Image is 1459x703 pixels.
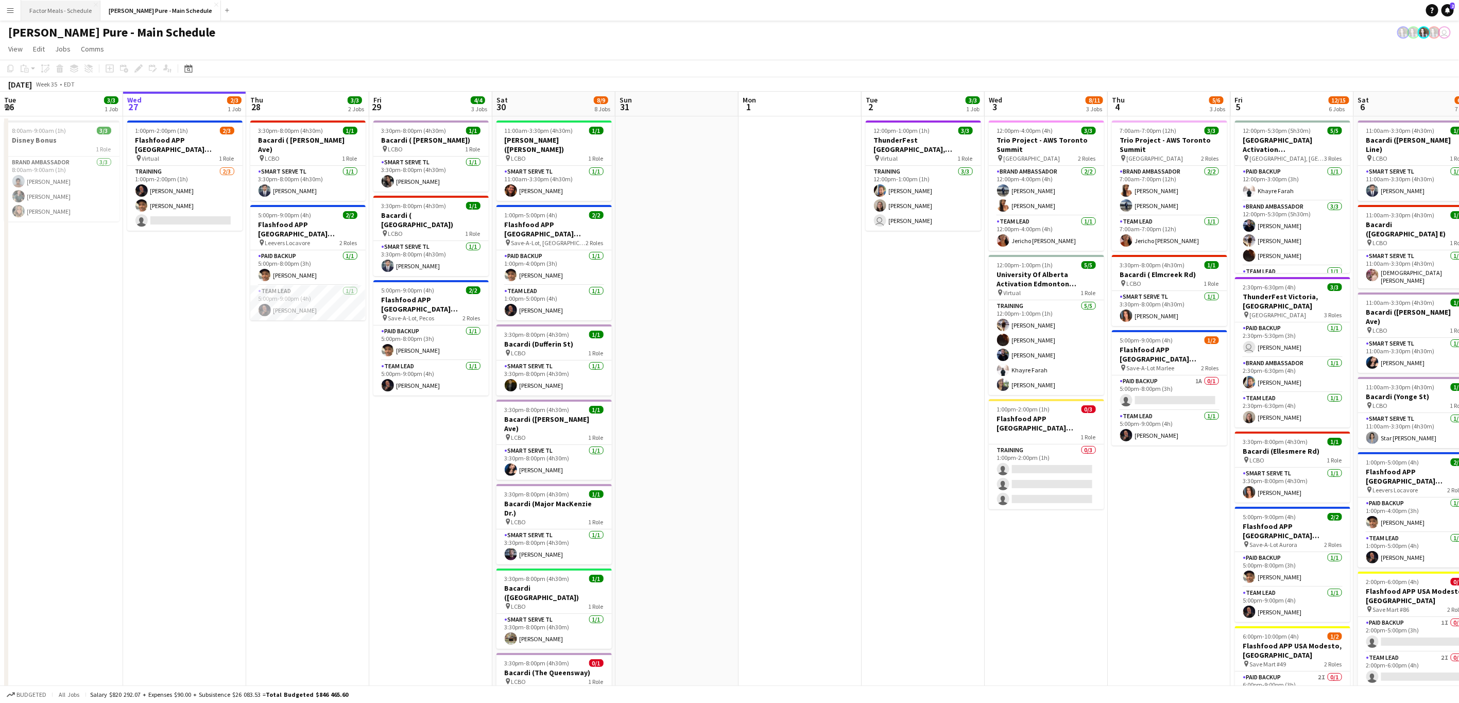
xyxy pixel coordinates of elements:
h3: Flashfood APP [GEOGRAPHIC_DATA] [GEOGRAPHIC_DATA], [GEOGRAPHIC_DATA] [1235,522,1350,540]
div: 12:00pm-1:00pm (1h)5/5University Of Alberta Activation Edmonton Training Virtual1 RoleTraining5/5... [989,255,1104,395]
span: 2:00pm-6:00pm (4h) [1366,578,1419,586]
app-card-role: Paid Backup1/15:00pm-8:00pm (3h)[PERSON_NAME] [373,325,489,361]
app-card-role: Smart Serve TL1/13:30pm-8:00pm (4h30m)[PERSON_NAME] [496,445,612,480]
span: [GEOGRAPHIC_DATA] [1127,155,1183,162]
span: [GEOGRAPHIC_DATA], [GEOGRAPHIC_DATA] [1250,155,1325,162]
h3: Bacardi (Major MacKenzie Dr.) [496,499,612,518]
span: 1/2 [1205,336,1219,344]
span: 1/1 [343,127,357,134]
span: [GEOGRAPHIC_DATA] [1250,311,1307,319]
app-user-avatar: Ashleigh Rains [1407,26,1420,39]
span: 2/2 [589,211,604,219]
span: 1 Role [589,518,604,526]
span: 3:30pm-8:00pm (4h30m) [382,202,447,210]
app-card-role: Brand Ambassador2/27:00am-7:00pm (12h)[PERSON_NAME][PERSON_NAME] [1112,166,1227,216]
span: 1 Role [958,155,973,162]
h3: Bacardi ([GEOGRAPHIC_DATA]) [496,584,612,602]
span: 8:00am-9:00am (1h) [12,127,66,134]
app-job-card: 1:00pm-5:00pm (4h)2/2Flashfood APP [GEOGRAPHIC_DATA] [GEOGRAPHIC_DATA], [GEOGRAPHIC_DATA] Save-A-... [496,205,612,320]
app-job-card: 7:00am-7:00pm (12h)3/3Trio Project - AWS Toronto Summit [GEOGRAPHIC_DATA]2 RolesBrand Ambassador2... [1112,121,1227,251]
app-card-role: Team Lead1/112:00pm-4:00pm (4h)Jericho [PERSON_NAME] [989,216,1104,251]
h3: Trio Project - AWS Toronto Summit [1112,135,1227,154]
span: 2/2 [343,211,357,219]
span: 12:00pm-1:00pm (1h) [997,261,1053,269]
app-card-role: Team Lead1/11:00pm-5:00pm (4h)[PERSON_NAME] [496,285,612,320]
span: LCBO [511,349,526,357]
span: 2 Roles [463,314,480,322]
app-user-avatar: Ashleigh Rains [1428,26,1440,39]
div: [DATE] [8,79,32,90]
span: 12:00pm-1:00pm (1h) [874,127,930,134]
app-card-role: Training3/312:00pm-1:00pm (1h)[PERSON_NAME][PERSON_NAME] [PERSON_NAME] [866,166,981,231]
h3: Flashfood APP [GEOGRAPHIC_DATA] [GEOGRAPHIC_DATA], [GEOGRAPHIC_DATA] [496,220,612,238]
a: Jobs [51,42,75,56]
app-card-role: Smart Serve TL1/13:30pm-8:00pm (4h30m)[PERSON_NAME] [496,614,612,649]
span: 11:00am-3:30pm (4h30m) [505,127,573,134]
span: 1 Role [466,230,480,237]
span: Save-A-Lot, Pecos [388,314,435,322]
span: 1 Role [589,603,604,610]
app-card-role: Training5/512:00pm-1:00pm (1h)[PERSON_NAME][PERSON_NAME][PERSON_NAME]Khayre Farah[PERSON_NAME] [989,300,1104,395]
span: 1 Role [466,145,480,153]
span: LCBO [1373,327,1388,334]
span: 3:30pm-8:00pm (4h30m) [505,331,570,338]
div: 12:00pm-5:30pm (5h30m)5/5[GEOGRAPHIC_DATA] Activation [GEOGRAPHIC_DATA] [GEOGRAPHIC_DATA], [GEOGR... [1235,121,1350,273]
span: 7:00am-7:00pm (12h) [1120,127,1177,134]
span: LCBO [388,230,403,237]
span: Comms [81,44,104,54]
span: LCBO [1250,456,1265,464]
span: Tue [866,95,878,105]
h3: Flashfood APP [GEOGRAPHIC_DATA] [GEOGRAPHIC_DATA], [GEOGRAPHIC_DATA] Training [127,135,243,154]
h3: Bacardi (The Queensway) [496,668,612,677]
span: 3:30pm-8:00pm (4h30m) [382,127,447,134]
app-card-role: Training2/31:00pm-2:00pm (1h)[PERSON_NAME][PERSON_NAME] [127,166,243,231]
span: 2 [1450,3,1455,9]
span: Save Mart #86 [1373,606,1410,613]
span: LCBO [1373,155,1388,162]
app-card-role: Smart Serve TL1/13:30pm-8:00pm (4h30m)[PERSON_NAME] [373,157,489,192]
span: 1 Role [1081,289,1096,297]
app-card-role: Smart Serve TL1/13:30pm-8:00pm (4h30m)[PERSON_NAME] [496,361,612,396]
app-job-card: 3:30pm-8:00pm (4h30m)1/1Bacardi ([PERSON_NAME] Ave) LCBO1 RoleSmart Serve TL1/13:30pm-8:00pm (4h3... [496,400,612,480]
span: Save-A-Lot, [GEOGRAPHIC_DATA] [511,239,586,247]
span: 11:00am-3:30pm (4h30m) [1366,211,1435,219]
div: 3:30pm-8:00pm (4h30m)1/1Bacardi (Major MacKenzie Dr.) LCBO1 RoleSmart Serve TL1/13:30pm-8:00pm (4... [496,484,612,564]
app-job-card: 12:00pm-1:00pm (1h)3/3ThunderFest [GEOGRAPHIC_DATA], [GEOGRAPHIC_DATA] Training Virtual1 RoleTrai... [866,121,981,231]
span: 0/1 [589,659,604,667]
app-card-role: Paid Backup1/12:30pm-5:30pm (3h) [PERSON_NAME] [1235,322,1350,357]
span: 1 Role [96,145,111,153]
div: 1:00pm-2:00pm (1h)0/3Flashfood APP [GEOGRAPHIC_DATA] Modesto Training1 RoleTraining0/31:00pm-2:00... [989,399,1104,509]
app-card-role: Team Lead1/17:00am-7:00pm (12h)Jericho [PERSON_NAME] [1112,216,1227,251]
span: 2 Roles [1325,660,1342,668]
app-user-avatar: Ashleigh Rains [1397,26,1410,39]
span: 2 Roles [1201,155,1219,162]
app-job-card: 11:00am-3:30pm (4h30m)1/1[PERSON_NAME] ([PERSON_NAME]) LCBO1 RoleSmart Serve TL1/111:00am-3:30pm ... [496,121,612,201]
app-card-role: Smart Serve TL1/13:30pm-8:00pm (4h30m)[PERSON_NAME] [1235,468,1350,503]
span: LCBO [388,145,403,153]
span: 1/1 [589,127,604,134]
span: 1/1 [589,331,604,338]
span: 2:30pm-6:30pm (4h) [1243,283,1296,291]
span: Leevers Locavore [265,239,311,247]
div: 2:30pm-6:30pm (4h)3/3ThunderFest Victoria, [GEOGRAPHIC_DATA] [GEOGRAPHIC_DATA]3 RolesPaid Backup1... [1235,277,1350,427]
app-card-role: Brand Ambassador2/212:00pm-4:00pm (4h)[PERSON_NAME][PERSON_NAME] [989,166,1104,216]
app-job-card: 5:00pm-9:00pm (4h)2/2Flashfood APP [GEOGRAPHIC_DATA] [GEOGRAPHIC_DATA], [GEOGRAPHIC_DATA] Leevers... [250,205,366,320]
app-job-card: 3:30pm-8:00pm (4h30m)1/1Bacardi ( Elmcreek Rd) LCBO1 RoleSmart Serve TL1/13:30pm-8:00pm (4h30m)[P... [1112,255,1227,326]
app-job-card: 3:30pm-8:00pm (4h30m)1/1Bacardi (Dufferin St) LCBO1 RoleSmart Serve TL1/13:30pm-8:00pm (4h30m)[PE... [496,324,612,396]
span: LCBO [265,155,280,162]
span: 2 Roles [340,239,357,247]
div: 3:30pm-8:00pm (4h30m)1/1Bacardi ( [GEOGRAPHIC_DATA]) LCBO1 RoleSmart Serve TL1/13:30pm-8:00pm (4h... [373,196,489,276]
span: LCBO [1373,239,1388,247]
span: 1 Role [1081,433,1096,441]
span: 3:30pm-8:00pm (4h30m) [505,575,570,582]
span: 11:00am-3:30pm (4h30m) [1366,127,1435,134]
app-job-card: 3:30pm-8:00pm (4h30m)1/1Bacardi ( [PERSON_NAME] Ave) LCBO1 RoleSmart Serve TL1/13:30pm-8:00pm (4h... [250,121,366,201]
h3: Bacardi ( [PERSON_NAME]) [373,135,489,145]
h3: Trio Project - AWS Toronto Summit [989,135,1104,154]
app-card-role: Team Lead1/15:00pm-9:00pm (4h)[PERSON_NAME] [250,285,366,320]
app-job-card: 3:30pm-8:00pm (4h30m)1/1Bacardi (Ellesmere Rd) LCBO1 RoleSmart Serve TL1/13:30pm-8:00pm (4h30m)[P... [1235,432,1350,503]
span: 3:30pm-8:00pm (4h30m) [505,406,570,414]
